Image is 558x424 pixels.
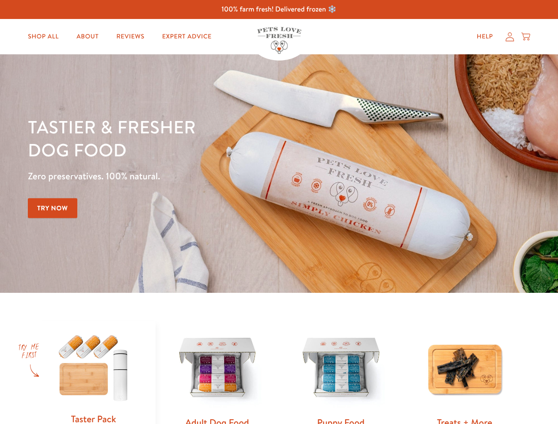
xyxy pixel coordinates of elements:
img: Pets Love Fresh [257,27,301,54]
a: About [69,28,106,45]
h1: Tastier & fresher dog food [28,115,363,161]
a: Reviews [109,28,151,45]
p: Zero preservatives. 100% natural. [28,168,363,184]
a: Shop All [21,28,66,45]
a: Help [470,28,500,45]
a: Expert Advice [155,28,219,45]
a: Try Now [28,198,77,218]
